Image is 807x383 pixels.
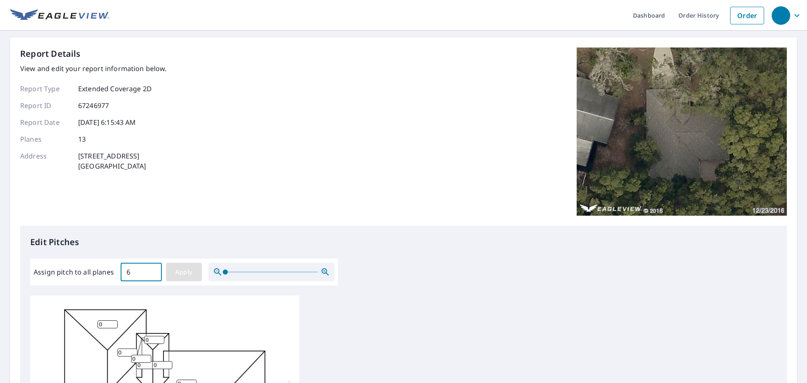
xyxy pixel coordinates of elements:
p: View and edit your report information below. [20,63,167,74]
label: Assign pitch to all planes [34,267,114,277]
p: Address [20,151,71,171]
img: EV Logo [10,9,109,22]
p: Report Date [20,117,71,127]
p: Planes [20,134,71,144]
p: Report Details [20,48,81,60]
p: Extended Coverage 2D [78,84,152,94]
p: 67246977 [78,100,109,111]
img: Top image [577,48,787,216]
span: Apply [173,267,195,277]
p: Report Type [20,84,71,94]
p: Report ID [20,100,71,111]
input: 00.0 [121,260,162,284]
a: Order [730,7,764,24]
p: Edit Pitches [30,236,777,248]
button: Apply [166,263,202,281]
p: 13 [78,134,86,144]
p: [STREET_ADDRESS] [GEOGRAPHIC_DATA] [78,151,146,171]
p: [DATE] 6:15:43 AM [78,117,136,127]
